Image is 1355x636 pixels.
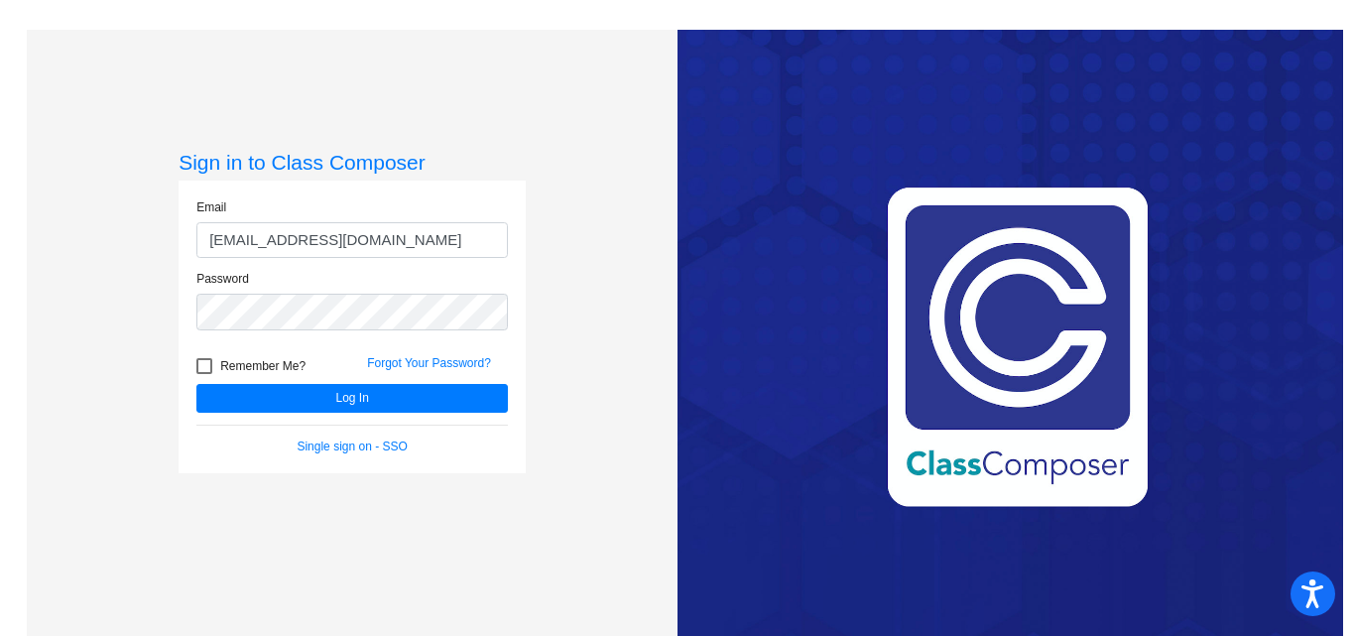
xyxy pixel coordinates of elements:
label: Email [196,198,226,216]
label: Password [196,270,249,288]
a: Forgot Your Password? [367,356,491,370]
a: Single sign on - SSO [297,440,407,453]
span: Remember Me? [220,354,306,378]
button: Log In [196,384,508,413]
h3: Sign in to Class Composer [179,150,526,175]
